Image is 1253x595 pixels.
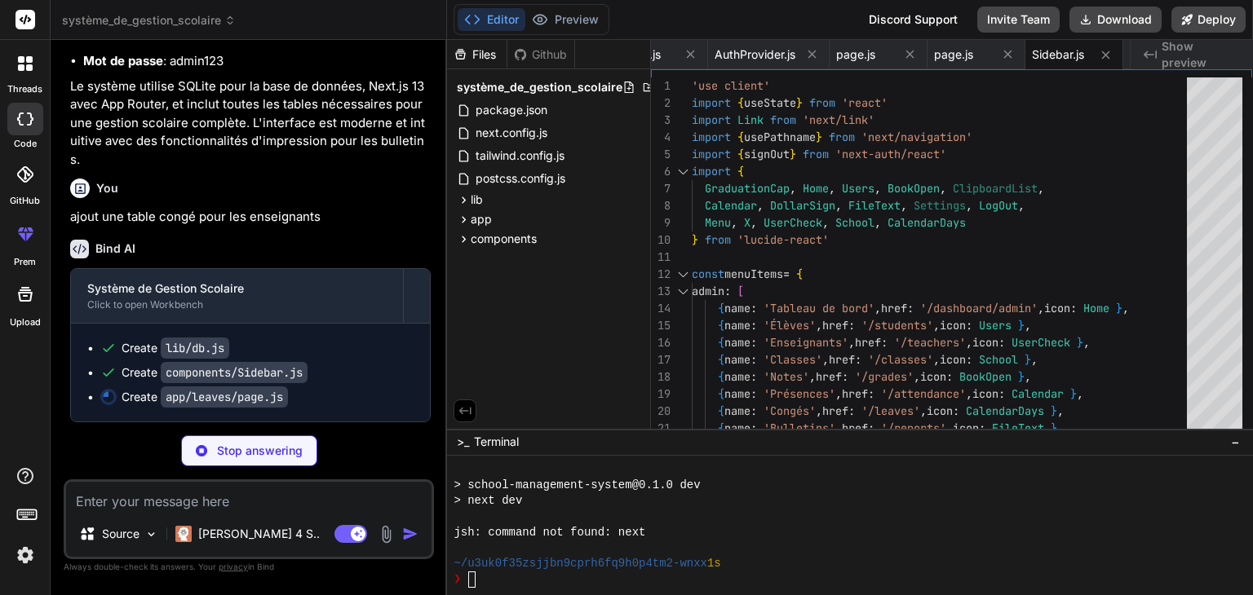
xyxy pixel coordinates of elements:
[1057,421,1064,435] span: ,
[920,403,927,418] span: ,
[966,318,972,333] span: :
[764,335,848,350] span: 'Enseignants'
[914,198,966,213] span: Settings
[718,335,724,350] span: {
[457,434,469,450] span: >_
[692,147,731,161] span: import
[1012,335,1070,350] span: UserCheck
[7,82,42,96] label: threads
[377,525,396,544] img: attachment
[764,403,816,418] span: 'Congés'
[724,403,750,418] span: name
[737,147,744,161] span: {
[10,194,40,208] label: GitHub
[161,386,288,408] code: app/leaves/page.js
[217,443,303,459] p: Stop answering
[1018,369,1025,384] span: }
[1031,352,1038,367] span: ,
[842,386,868,401] span: href
[718,369,724,384] span: {
[651,231,671,249] div: 10
[822,352,829,367] span: ,
[1044,301,1070,315] span: icon
[474,100,549,120] span: package.json
[835,198,842,213] span: ,
[933,318,940,333] span: ,
[651,283,671,300] div: 13
[707,556,721,571] span: 1s
[692,95,731,110] span: import
[454,493,522,509] span: > next dev
[770,112,796,127] span: from
[651,129,671,146] div: 4
[972,335,998,350] span: icon
[1069,7,1162,33] button: Download
[750,318,757,333] span: :
[855,352,861,367] span: :
[454,525,645,540] span: jsh: command not found: next
[750,421,757,435] span: :
[198,526,320,542] p: [PERSON_NAME] 4 S..
[764,369,809,384] span: 'Notes'
[692,284,724,298] span: admin
[1018,318,1025,333] span: }
[471,192,483,208] span: lib
[966,386,972,401] span: ,
[1077,386,1083,401] span: ,
[959,369,1012,384] span: BookOpen
[940,318,966,333] span: icon
[64,559,434,575] p: Always double-check its answers. Your in Bind
[953,421,979,435] span: icon
[724,318,750,333] span: name
[11,541,39,569] img: settings
[803,181,829,196] span: Home
[692,112,731,127] span: import
[868,386,874,401] span: :
[977,7,1060,33] button: Invite Team
[835,147,946,161] span: 'next-auth/react'
[71,269,403,323] button: Système de Gestion ScolaireClick to open Workbench
[70,208,431,227] p: ajout une table congé pour les enseignants
[750,369,757,384] span: :
[1025,318,1031,333] span: ,
[70,77,431,170] p: Le système utilise SQLite pour la base de données, Next.js 13 avec App Router, et inclut toutes l...
[953,181,1038,196] span: ClipboardList
[946,369,953,384] span: :
[651,368,671,386] div: 18
[718,318,724,333] span: {
[966,335,972,350] span: ,
[750,352,757,367] span: :
[87,298,387,311] div: Click to open Workbench
[842,421,868,435] span: href
[796,267,803,281] span: {
[474,146,566,165] span: tailwind.config.js
[175,526,192,542] img: Claude 4 Sonnet
[737,284,744,298] span: [
[724,267,783,281] span: menuItems
[859,7,967,33] div: Discord Support
[836,46,875,63] span: page.js
[724,284,731,298] span: :
[881,301,907,315] span: href
[731,215,737,230] span: ,
[835,215,874,230] span: School
[1018,198,1025,213] span: ,
[1122,301,1129,315] span: ,
[764,318,816,333] span: 'Élèves'
[822,318,848,333] span: href
[757,198,764,213] span: ,
[1025,369,1031,384] span: ,
[770,198,835,213] span: DollarSign
[83,53,163,68] strong: Mot de passe
[474,434,519,450] span: Terminal
[881,421,946,435] span: '/reports'
[724,335,750,350] span: name
[744,95,796,110] span: useState
[651,266,671,283] div: 12
[651,77,671,95] div: 1
[651,420,671,437] div: 21
[855,369,914,384] span: '/grades'
[750,386,757,401] span: :
[809,369,816,384] span: ,
[692,232,698,247] span: }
